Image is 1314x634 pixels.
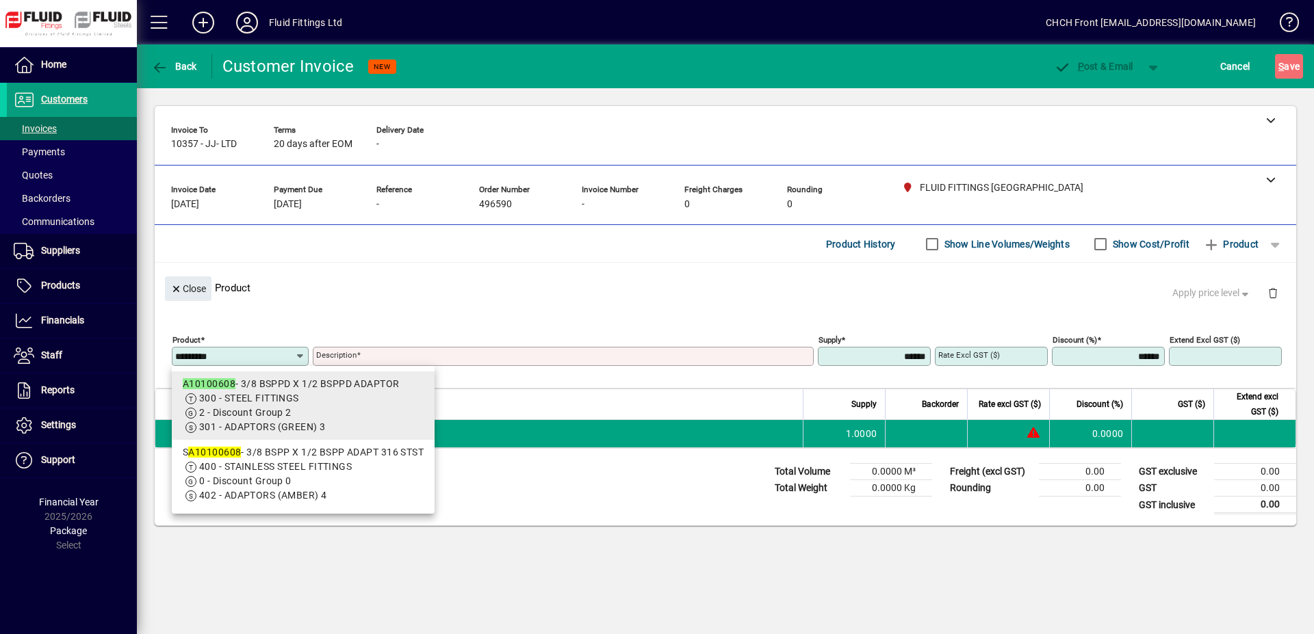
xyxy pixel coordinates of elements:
[41,419,76,430] span: Settings
[942,237,1070,251] label: Show Line Volumes/Weights
[938,350,1000,360] mat-label: Rate excl GST ($)
[316,350,357,360] mat-label: Description
[1039,464,1121,480] td: 0.00
[1110,237,1189,251] label: Show Cost/Profit
[1257,276,1289,309] button: Delete
[1167,281,1257,306] button: Apply price level
[768,464,850,480] td: Total Volume
[7,163,137,187] a: Quotes
[1214,480,1296,497] td: 0.00
[7,408,137,443] a: Settings
[850,480,932,497] td: 0.0000 Kg
[50,525,87,536] span: Package
[1278,61,1284,72] span: S
[172,440,435,508] mat-option: SA10100608 - 3/8 BSPP X 1/2 BSPP ADAPT 316 STST
[7,443,137,477] a: Support
[582,199,584,210] span: -
[7,48,137,82] a: Home
[1049,420,1131,447] td: 0.0000
[1214,497,1296,514] td: 0.00
[1178,397,1205,412] span: GST ($)
[41,59,66,70] span: Home
[1214,464,1296,480] td: 0.00
[850,464,932,480] td: 0.0000 M³
[479,199,512,210] span: 496590
[172,335,201,345] mat-label: Product
[155,263,1296,313] div: Product
[1222,389,1278,419] span: Extend excl GST ($)
[1132,480,1214,497] td: GST
[199,490,327,501] span: 402 - ADAPTORS (AMBER) 4
[41,454,75,465] span: Support
[768,480,850,497] td: Total Weight
[376,199,379,210] span: -
[199,407,292,418] span: 2 - Discount Group 2
[14,170,53,181] span: Quotes
[376,139,379,150] span: -
[199,393,299,404] span: 300 - STEEL FITTINGS
[1078,61,1084,72] span: P
[7,234,137,268] a: Suppliers
[1047,54,1140,79] button: Post & Email
[1053,335,1097,345] mat-label: Discount (%)
[1220,55,1250,77] span: Cancel
[851,397,877,412] span: Supply
[1039,480,1121,497] td: 0.00
[1278,55,1300,77] span: ave
[7,210,137,233] a: Communications
[171,199,199,210] span: [DATE]
[165,276,211,301] button: Close
[199,475,292,486] span: 0 - Discount Group 0
[14,193,70,204] span: Backorders
[41,280,80,291] span: Products
[183,377,424,391] div: - 3/8 BSPPD X 1/2 BSPPD ADAPTOR
[7,339,137,373] a: Staff
[199,421,326,432] span: 301 - ADAPTORS (GREEN) 3
[826,233,896,255] span: Product History
[1217,54,1254,79] button: Cancel
[183,445,424,460] div: S - 3/8 BSPP X 1/2 BSPP ADAPT 316 STST
[269,12,342,34] div: Fluid Fittings Ltd
[1170,335,1240,345] mat-label: Extend excl GST ($)
[787,199,793,210] span: 0
[14,146,65,157] span: Payments
[1132,497,1214,514] td: GST inclusive
[162,282,215,294] app-page-header-button: Close
[922,397,959,412] span: Backorder
[151,61,197,72] span: Back
[374,62,391,71] span: NEW
[171,139,237,150] span: 10357 - JJ- LTD
[943,480,1039,497] td: Rounding
[274,139,352,150] span: 20 days after EOM
[1172,286,1252,300] span: Apply price level
[821,232,901,256] button: Product History
[148,54,201,79] button: Back
[199,461,352,472] span: 400 - STAINLESS STEEL FITTINGS
[1257,287,1289,299] app-page-header-button: Delete
[14,123,57,134] span: Invoices
[39,497,99,507] span: Financial Year
[41,94,88,105] span: Customers
[183,378,235,389] em: A10100608
[979,397,1041,412] span: Rate excl GST ($)
[1046,12,1256,34] div: CHCH Front [EMAIL_ADDRESS][DOMAIN_NAME]
[170,278,206,300] span: Close
[7,304,137,338] a: Financials
[188,447,241,458] em: A10100608
[172,371,435,440] mat-option: A10100608 - 3/8 BSPPD X 1/2 BSPPD ADAPTOR
[684,199,690,210] span: 0
[41,315,84,326] span: Financials
[181,10,225,35] button: Add
[1270,3,1297,47] a: Knowledge Base
[7,117,137,140] a: Invoices
[1275,54,1303,79] button: Save
[1132,464,1214,480] td: GST exclusive
[137,54,212,79] app-page-header-button: Back
[7,269,137,303] a: Products
[7,140,137,163] a: Payments
[274,199,302,210] span: [DATE]
[7,187,137,210] a: Backorders
[41,245,80,256] span: Suppliers
[14,216,94,227] span: Communications
[41,349,62,360] span: Staff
